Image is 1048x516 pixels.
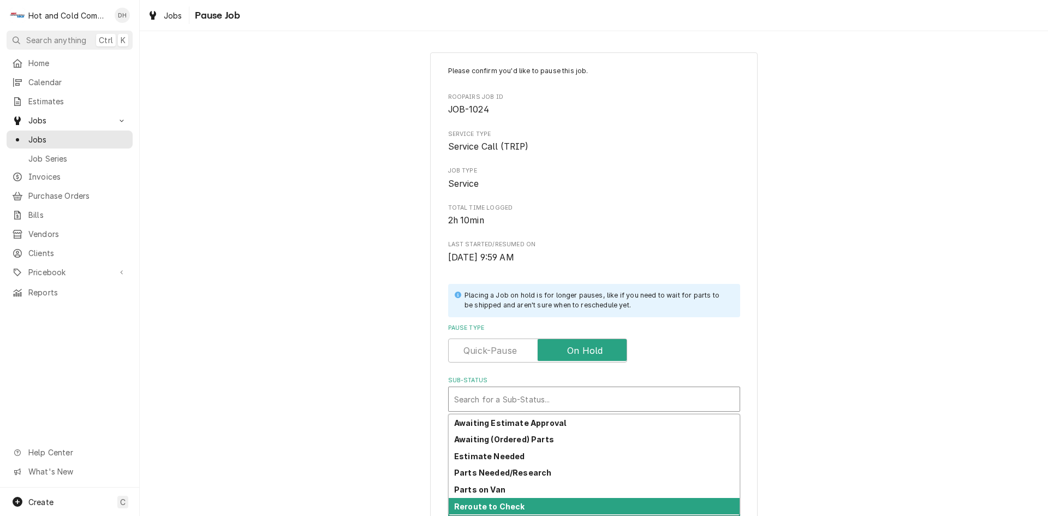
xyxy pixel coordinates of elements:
[448,240,740,264] div: Last Started/Resumed On
[28,115,111,126] span: Jobs
[465,290,729,311] div: Placing a Job on hold is for longer pauses, like if you need to wait for parts to be shipped and ...
[115,8,130,23] div: Daryl Harris's Avatar
[7,244,133,262] a: Clients
[448,376,740,385] label: Sub-Status
[7,206,133,224] a: Bills
[7,283,133,301] a: Reports
[28,171,127,182] span: Invoices
[28,153,127,164] span: Job Series
[448,130,740,139] span: Service Type
[448,204,740,212] span: Total Time Logged
[454,485,505,494] strong: Parts on Van
[448,324,740,333] label: Pause Type
[448,93,740,116] div: Roopairs Job ID
[448,140,740,153] span: Service Type
[448,240,740,249] span: Last Started/Resumed On
[7,111,133,129] a: Go to Jobs
[28,57,127,69] span: Home
[448,215,484,226] span: 2h 10min
[448,251,740,264] span: Last Started/Resumed On
[448,177,740,191] span: Job Type
[143,7,187,25] a: Jobs
[7,92,133,110] a: Estimates
[448,141,529,152] span: Service Call (TRIP)
[7,443,133,461] a: Go to Help Center
[10,8,25,23] div: H
[454,502,525,511] strong: Reroute to Check
[454,468,551,477] strong: Parts Needed/Research
[7,168,133,186] a: Invoices
[115,8,130,23] div: DH
[454,435,554,444] strong: Awaiting (Ordered) Parts
[454,452,525,461] strong: Estimate Needed
[7,31,133,50] button: Search anythingCtrlK
[120,496,126,508] span: C
[448,252,514,263] span: [DATE] 9:59 AM
[192,8,240,23] span: Pause Job
[28,466,126,477] span: What's New
[7,187,133,205] a: Purchase Orders
[28,10,109,21] div: Hot and Cold Commercial Kitchens, Inc.
[28,497,53,507] span: Create
[448,103,740,116] span: Roopairs Job ID
[454,418,566,428] strong: Awaiting Estimate Approval
[448,204,740,227] div: Total Time Logged
[448,104,489,115] span: JOB-1024
[7,263,133,281] a: Go to Pricebook
[7,73,133,91] a: Calendar
[28,447,126,458] span: Help Center
[99,34,113,46] span: Ctrl
[448,167,740,190] div: Job Type
[26,34,86,46] span: Search anything
[448,324,740,363] div: Pause Type
[28,266,111,278] span: Pricebook
[7,150,133,168] a: Job Series
[28,209,127,221] span: Bills
[448,66,740,76] p: Please confirm you'd like to pause this job.
[448,93,740,102] span: Roopairs Job ID
[7,225,133,243] a: Vendors
[448,214,740,227] span: Total Time Logged
[448,179,479,189] span: Service
[448,66,740,489] div: Job Pause Form
[28,247,127,259] span: Clients
[28,287,127,298] span: Reports
[121,34,126,46] span: K
[448,376,740,412] div: Sub-Status
[28,228,127,240] span: Vendors
[28,96,127,107] span: Estimates
[7,131,133,149] a: Jobs
[28,76,127,88] span: Calendar
[28,190,127,201] span: Purchase Orders
[448,130,740,153] div: Service Type
[10,8,25,23] div: Hot and Cold Commercial Kitchens, Inc.'s Avatar
[448,167,740,175] span: Job Type
[7,462,133,481] a: Go to What's New
[164,10,182,21] span: Jobs
[7,54,133,72] a: Home
[28,134,127,145] span: Jobs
